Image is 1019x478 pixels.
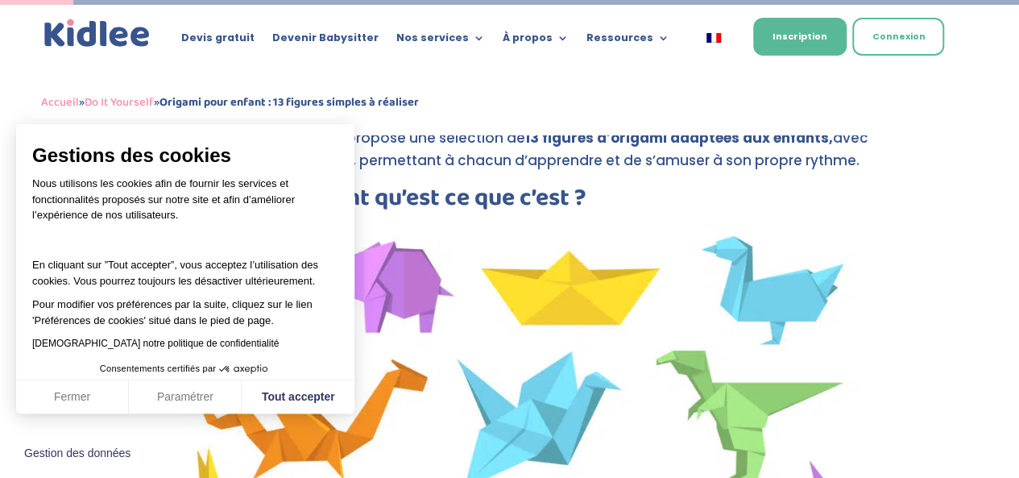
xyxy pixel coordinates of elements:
[85,93,154,112] a: Do It Yourself
[32,338,279,349] a: [DEMOGRAPHIC_DATA] notre politique de confidentialité
[503,32,569,50] a: À propos
[32,242,338,289] p: En cliquant sur ”Tout accepter”, vous acceptez l’utilisation des cookies. Vous pourrez toujours l...
[32,143,338,168] span: Gestions des cookies
[139,186,880,218] h2: L’origami pour enfant qu’est ce que c’est ?
[219,345,267,393] svg: Axeptio
[753,18,847,56] a: Inscription
[852,18,944,56] a: Connexion
[586,32,669,50] a: Ressources
[41,16,154,51] a: Kidlee Logo
[32,297,338,328] p: Pour modifier vos préférences par la suite, cliquez sur le lien 'Préférences de cookies' situé da...
[706,33,721,43] img: Français
[92,359,279,380] button: Consentements certifiés par
[181,32,255,50] a: Devis gratuit
[100,364,216,373] span: Consentements certifiés par
[41,93,79,112] a: Accueil
[41,93,419,112] span: » »
[525,128,833,148] strong: 13 figures d’origami adaptées aux enfants,
[14,437,140,471] button: Fermer le widget sans consentement
[24,447,130,461] span: Gestion des données
[41,16,154,51] img: logo_kidlee_bleu
[129,380,242,414] button: Paramétrer
[159,93,419,112] strong: Origami pour enfant : 13 figures simples à réaliser
[396,32,485,50] a: Nos services
[242,380,354,414] button: Tout accepter
[16,380,129,414] button: Fermer
[32,176,338,234] p: Nous utilisons les cookies afin de fournir les services et fonctionnalités proposés sur notre sit...
[272,32,379,50] a: Devenir Babysitter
